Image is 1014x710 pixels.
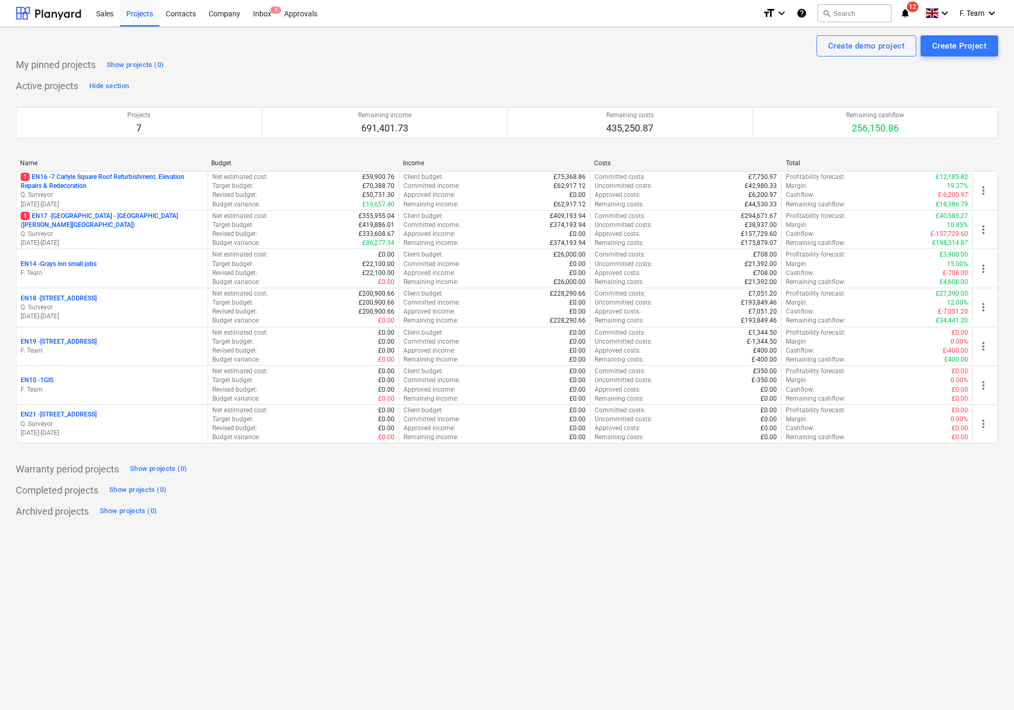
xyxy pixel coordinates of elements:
[786,289,846,298] p: Profitability forecast :
[595,316,644,325] p: Remaining costs :
[775,7,788,20] i: keyboard_arrow_down
[745,182,777,191] p: £42,980.33
[786,278,846,287] p: Remaining cashflow :
[21,312,203,321] p: [DATE] - [DATE]
[21,337,97,346] p: EN19 - [STREET_ADDRESS]
[403,250,443,259] p: Client budget :
[786,212,846,221] p: Profitability forecast :
[21,410,203,437] div: EN21 -[STREET_ADDRESS]Q. Surveyor[DATE]-[DATE]
[741,230,777,239] p: £157,729.60
[212,221,253,230] p: Target budget :
[21,410,97,419] p: EN21 - [STREET_ADDRESS]
[947,221,968,230] p: 10.85%
[595,346,641,355] p: Approved costs :
[212,182,253,191] p: Target budget :
[595,250,645,259] p: Committed costs :
[595,191,641,200] p: Approved costs :
[211,159,394,167] div: Budget
[359,289,395,298] p: £200,900.66
[569,260,586,269] p: £0.00
[270,6,281,14] span: 5
[21,385,203,394] p: F. Team
[569,191,586,200] p: £0.00
[931,230,968,239] p: £-157,729.60
[569,269,586,278] p: £0.00
[952,328,968,337] p: £0.00
[569,328,586,337] p: £0.00
[21,239,203,248] p: [DATE] - [DATE]
[595,278,644,287] p: Remaining costs :
[362,239,395,248] p: £86,277.34
[786,250,846,259] p: Profitability forecast :
[550,212,586,221] p: £409,193.94
[378,328,395,337] p: £0.00
[606,122,654,135] p: 435,250.87
[403,260,460,269] p: Committed income :
[362,182,395,191] p: £70,388.70
[403,298,460,307] p: Committed income :
[212,406,268,415] p: Net estimated cost :
[403,415,460,424] p: Committed income :
[21,173,203,191] p: EN16 - 7 Carlyle Square Roof Refurbishment, Elevation Repairs & Redecoration
[212,260,253,269] p: Target budget :
[786,376,808,385] p: Margin :
[786,367,846,376] p: Profitability forecast :
[212,307,257,316] p: Revised budget :
[569,385,586,394] p: £0.00
[786,385,814,394] p: Cashflow :
[595,260,652,269] p: Uncommitted costs :
[21,173,203,209] div: 1EN16 -7 Carlyle Square Roof Refurbishment, Elevation Repairs & RedecorationQ. Surveyor[DATE]-[DATE]
[786,394,846,403] p: Remaining cashflow :
[553,278,586,287] p: £26,000.00
[748,173,777,182] p: £7,750.97
[212,250,268,259] p: Net estimated cost :
[952,394,968,403] p: £0.00
[786,269,814,278] p: Cashflow :
[403,328,443,337] p: Client budget :
[403,355,458,364] p: Remaining income :
[378,415,395,424] p: £0.00
[569,298,586,307] p: £0.00
[595,230,641,239] p: Approved costs :
[569,424,586,433] p: £0.00
[748,191,777,200] p: £6,200.97
[786,415,808,424] p: Margin :
[745,260,777,269] p: £21,392.00
[87,78,132,94] button: Hide section
[212,173,268,182] p: Net estimated cost :
[741,298,777,307] p: £193,849.46
[753,367,777,376] p: £350.00
[403,385,455,394] p: Approved income :
[595,239,644,248] p: Remaining costs :
[951,337,968,346] p: 0.00%
[741,239,777,248] p: £175,879.07
[359,298,395,307] p: £200,900.66
[938,191,968,200] p: £-6,200.97
[569,376,586,385] p: £0.00
[786,173,846,182] p: Profitability forecast :
[21,346,203,355] p: F. Team
[21,420,203,429] p: Q. Surveyor
[947,182,968,191] p: 19.37%
[748,307,777,316] p: £7,051.20
[21,212,203,230] p: EN17 - [GEOGRAPHIC_DATA] - [GEOGRAPHIC_DATA] ([PERSON_NAME][GEOGRAPHIC_DATA])
[16,80,78,92] p: Active projects
[21,191,203,200] p: Q. Surveyor
[752,376,777,385] p: £-350.00
[745,278,777,287] p: £21,392.00
[951,376,968,385] p: 0.00%
[553,250,586,259] p: £26,000.00
[569,337,586,346] p: £0.00
[212,269,257,278] p: Revised budget :
[985,7,998,20] i: keyboard_arrow_down
[944,355,968,364] p: £400.00
[952,424,968,433] p: £0.00
[212,385,257,394] p: Revised budget :
[786,346,814,355] p: Cashflow :
[16,59,96,71] p: My pinned projects
[932,39,987,53] div: Create Project
[977,262,990,275] span: more_vert
[358,111,411,120] p: Remaining income
[403,182,460,191] p: Committed income :
[212,298,253,307] p: Target budget :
